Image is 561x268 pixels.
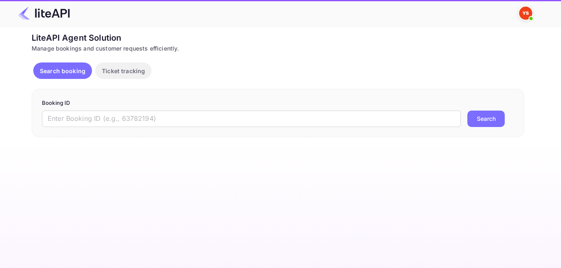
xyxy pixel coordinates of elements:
[42,111,461,127] input: Enter Booking ID (e.g., 63782194)
[32,32,524,44] div: LiteAPI Agent Solution
[42,99,514,107] p: Booking ID
[32,44,524,53] div: Manage bookings and customer requests efficiently.
[40,67,85,75] p: Search booking
[102,67,145,75] p: Ticket tracking
[519,7,532,20] img: Yandex Support
[18,7,70,20] img: LiteAPI Logo
[467,111,505,127] button: Search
